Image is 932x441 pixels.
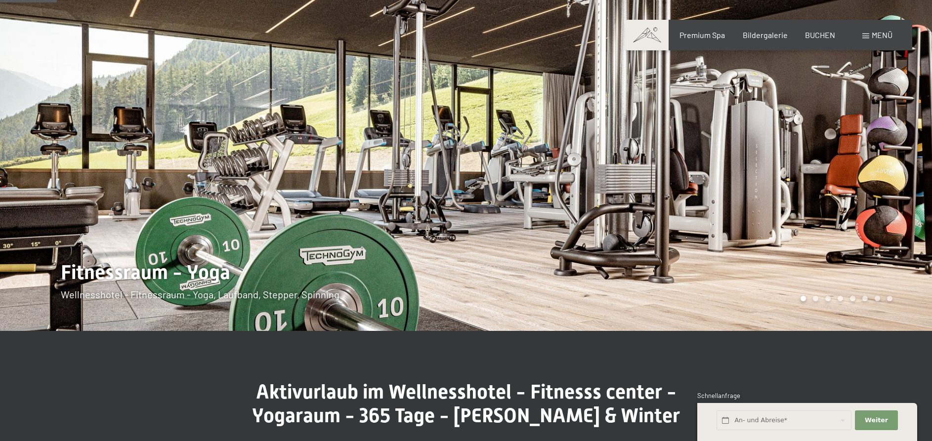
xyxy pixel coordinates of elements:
[252,380,680,427] span: Aktivurlaub im Wellnesshotel - Fitnesss center - Yogaraum - 365 Tage - [PERSON_NAME] & Winter
[850,296,855,301] div: Carousel Page 5
[797,296,892,301] div: Carousel Pagination
[801,296,806,301] div: Carousel Page 1 (Current Slide)
[697,392,740,400] span: Schnellanfrage
[825,296,831,301] div: Carousel Page 3
[865,416,888,425] span: Weiter
[887,296,892,301] div: Carousel Page 8
[838,296,843,301] div: Carousel Page 4
[855,410,897,431] button: Weiter
[805,30,835,40] a: BUCHEN
[862,296,868,301] div: Carousel Page 6
[872,30,892,40] span: Menü
[743,30,788,40] a: Bildergalerie
[679,30,725,40] a: Premium Spa
[813,296,818,301] div: Carousel Page 2
[875,296,880,301] div: Carousel Page 7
